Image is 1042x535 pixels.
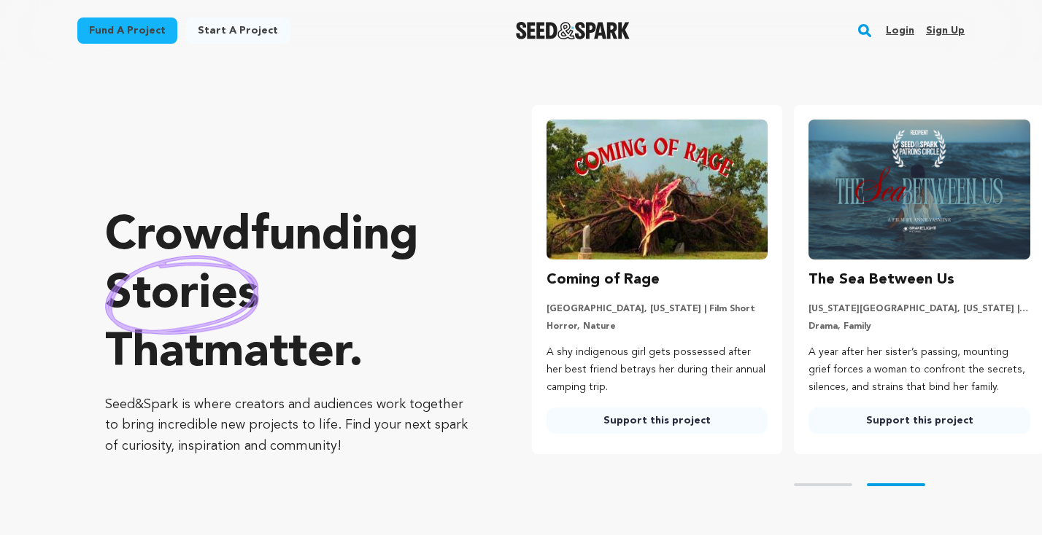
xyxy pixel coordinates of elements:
[77,17,177,44] a: Fund a project
[808,303,1030,315] p: [US_STATE][GEOGRAPHIC_DATA], [US_STATE] | Film Short
[516,22,630,39] img: Seed&Spark Logo Dark Mode
[547,407,768,434] a: Support this project
[808,407,1030,434] a: Support this project
[886,19,914,42] a: Login
[808,321,1030,332] p: Drama, Family
[516,22,630,39] a: Seed&Spark Homepage
[204,330,349,377] span: matter
[547,303,768,315] p: [GEOGRAPHIC_DATA], [US_STATE] | Film Short
[105,208,474,383] p: Crowdfunding that .
[105,394,474,457] p: Seed&Spark is where creators and audiences work together to bring incredible new projects to life...
[808,120,1030,259] img: The Sea Between Us image
[808,268,954,292] h3: The Sea Between Us
[547,321,768,332] p: Horror, Nature
[808,344,1030,396] p: A year after her sister’s passing, mounting grief forces a woman to confront the secrets, silence...
[105,255,259,335] img: hand sketched image
[547,120,768,259] img: Coming of Rage image
[926,19,965,42] a: Sign up
[186,17,290,44] a: Start a project
[547,344,768,396] p: A shy indigenous girl gets possessed after her best friend betrays her during their annual campin...
[547,268,660,292] h3: Coming of Rage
